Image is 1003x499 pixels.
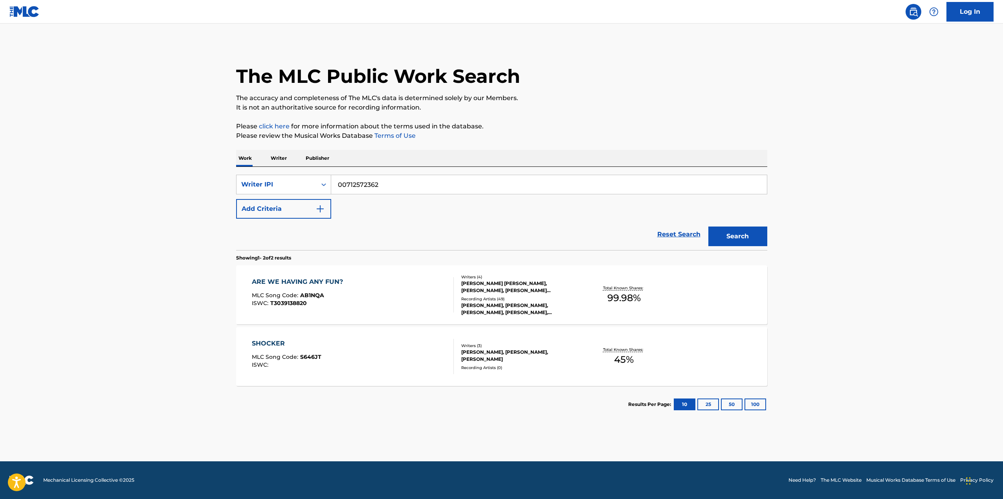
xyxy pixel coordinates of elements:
[300,292,324,299] span: AB1NQA
[300,353,321,360] span: S646JT
[607,291,641,305] span: 99.98 %
[252,292,300,299] span: MLC Song Code :
[926,4,942,20] div: Help
[603,285,645,291] p: Total Known Shares:
[461,302,580,316] div: [PERSON_NAME], [PERSON_NAME], [PERSON_NAME], [PERSON_NAME], [PERSON_NAME]
[241,180,312,189] div: Writer IPI
[9,475,34,485] img: logo
[236,64,520,88] h1: The MLC Public Work Search
[966,469,971,493] div: Drag
[674,398,695,410] button: 10
[461,274,580,280] div: Writers ( 4 )
[43,477,134,484] span: Mechanical Licensing Collective © 2025
[461,365,580,371] div: Recording Artists ( 0 )
[461,280,580,294] div: [PERSON_NAME] [PERSON_NAME], [PERSON_NAME], [PERSON_NAME] [PERSON_NAME], [PERSON_NAME]
[929,7,939,16] img: help
[744,398,766,410] button: 100
[461,343,580,349] div: Writers ( 3 )
[9,6,40,17] img: MLC Logo
[252,300,270,307] span: ISWC :
[236,131,767,141] p: Please review the Musical Works Database
[252,277,347,287] div: ARE WE HAVING ANY FUN?
[461,296,580,302] div: Recording Artists ( 49 )
[236,150,254,166] p: Work
[946,2,994,22] a: Log In
[236,122,767,131] p: Please for more information about the terms used in the database.
[866,477,955,484] a: Musical Works Database Terms of Use
[373,132,416,139] a: Terms of Use
[909,7,918,16] img: search
[653,226,704,243] a: Reset Search
[252,339,321,348] div: SHOCKER
[252,353,300,360] span: MLC Song Code :
[628,401,673,408] p: Results Per Page:
[964,461,1003,499] iframe: Chat Widget
[236,254,291,261] p: Showing 1 - 2 of 2 results
[236,93,767,103] p: The accuracy and completeness of The MLC's data is determined solely by our Members.
[697,398,719,410] button: 25
[236,327,767,386] a: SHOCKERMLC Song Code:S646JTISWC:Writers (3)[PERSON_NAME], [PERSON_NAME], [PERSON_NAME]Recording A...
[236,103,767,112] p: It is not an authoritative source for recording information.
[268,150,289,166] p: Writer
[236,265,767,324] a: ARE WE HAVING ANY FUN?MLC Song Code:AB1NQAISWC:T3039138820Writers (4)[PERSON_NAME] [PERSON_NAME],...
[236,175,767,250] form: Search Form
[708,227,767,246] button: Search
[614,353,634,367] span: 45 %
[821,477,862,484] a: The MLC Website
[960,477,994,484] a: Privacy Policy
[461,349,580,363] div: [PERSON_NAME], [PERSON_NAME], [PERSON_NAME]
[303,150,332,166] p: Publisher
[252,361,270,368] span: ISWC :
[259,122,290,130] a: click here
[788,477,816,484] a: Need Help?
[721,398,743,410] button: 50
[603,347,645,353] p: Total Known Shares:
[315,204,325,214] img: 9d2ae6d4665cec9f34b9.svg
[906,4,921,20] a: Public Search
[270,300,307,307] span: T3039138820
[236,199,331,219] button: Add Criteria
